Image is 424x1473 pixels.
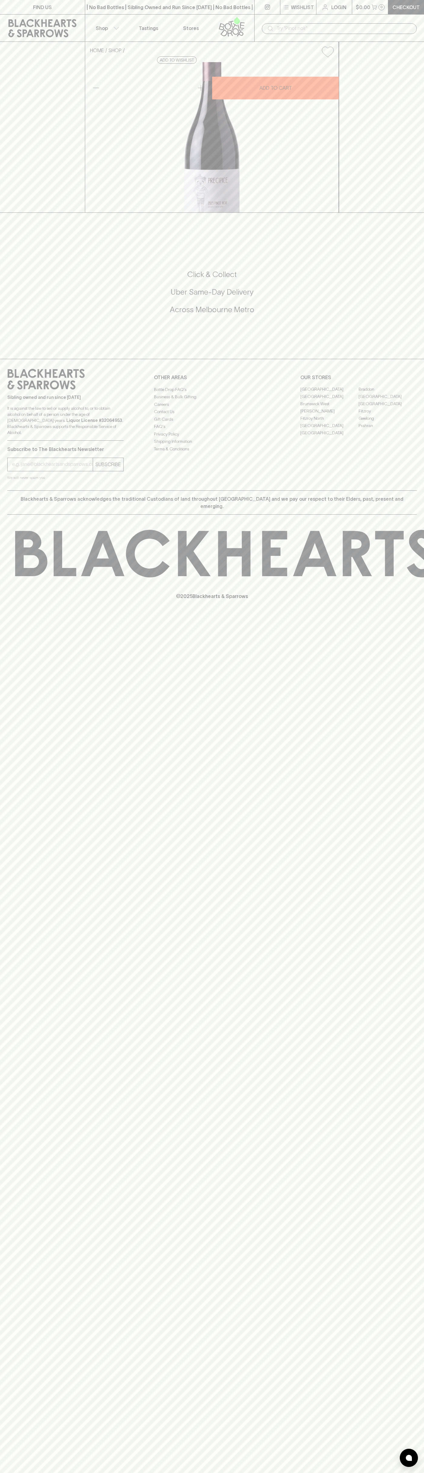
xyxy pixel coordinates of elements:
[96,25,108,32] p: Shop
[95,461,121,468] p: SUBSCRIBE
[356,4,370,11] p: $0.00
[380,5,383,9] p: 0
[359,393,417,400] a: [GEOGRAPHIC_DATA]
[359,400,417,408] a: [GEOGRAPHIC_DATA]
[259,84,292,92] p: ADD TO CART
[154,401,270,408] a: Careers
[90,48,104,53] a: HOME
[7,394,124,400] p: Sibling owned and run since [DATE]
[331,4,346,11] p: Login
[300,393,359,400] a: [GEOGRAPHIC_DATA]
[154,393,270,401] a: Business & Bulk Gifting
[139,25,158,32] p: Tastings
[392,4,420,11] p: Checkout
[7,269,417,279] h5: Click & Collect
[359,422,417,429] a: Prahran
[359,408,417,415] a: Fitzroy
[93,458,123,471] button: SUBSCRIBE
[300,400,359,408] a: Brunswick West
[212,77,339,99] button: ADD TO CART
[154,430,270,438] a: Privacy Policy
[154,423,270,430] a: FAQ's
[319,44,336,60] button: Add to wishlist
[154,416,270,423] a: Gift Cards
[154,445,270,453] a: Terms & Conditions
[359,415,417,422] a: Geelong
[154,374,270,381] p: OTHER AREAS
[157,56,197,64] button: Add to wishlist
[154,438,270,445] a: Shipping Information
[12,459,93,469] input: e.g. jane@blackheartsandsparrows.com.au
[85,62,339,212] img: 37294.png
[7,475,124,481] p: We will never spam you
[291,4,314,11] p: Wishlist
[170,15,212,42] a: Stores
[7,245,417,347] div: Call to action block
[154,386,270,393] a: Bottle Drop FAQ's
[300,429,359,437] a: [GEOGRAPHIC_DATA]
[300,422,359,429] a: [GEOGRAPHIC_DATA]
[359,386,417,393] a: Braddon
[12,495,412,510] p: Blackhearts & Sparrows acknowledges the traditional Custodians of land throughout [GEOGRAPHIC_DAT...
[7,305,417,315] h5: Across Melbourne Metro
[300,415,359,422] a: Fitzroy North
[406,1455,412,1461] img: bubble-icon
[300,374,417,381] p: OUR STORES
[7,287,417,297] h5: Uber Same-Day Delivery
[7,405,124,436] p: It is against the law to sell or supply alcohol to, or to obtain alcohol on behalf of a person un...
[85,15,128,42] button: Shop
[276,24,412,33] input: Try "Pinot noir"
[33,4,52,11] p: FIND US
[154,408,270,416] a: Contact Us
[7,446,124,453] p: Subscribe to The Blackhearts Newsletter
[109,48,122,53] a: SHOP
[183,25,199,32] p: Stores
[127,15,170,42] a: Tastings
[300,386,359,393] a: [GEOGRAPHIC_DATA]
[66,418,122,423] strong: Liquor License #32064953
[300,408,359,415] a: [PERSON_NAME]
